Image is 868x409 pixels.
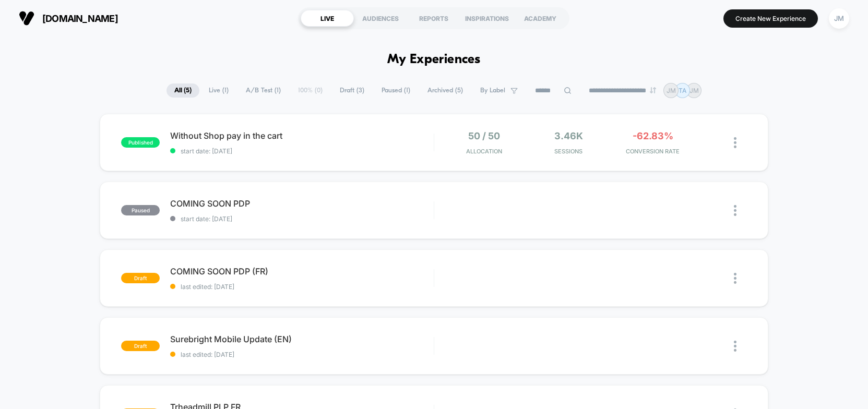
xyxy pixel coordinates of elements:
[238,83,289,98] span: A/B Test ( 1 )
[121,205,160,215] span: paused
[723,9,818,28] button: Create New Experience
[480,87,505,94] span: By Label
[829,8,849,29] div: JM
[170,334,434,344] span: Surebright Mobile Update (EN)
[387,52,481,67] h1: My Experiences
[734,205,736,216] img: close
[301,10,354,27] div: LIVE
[170,215,434,223] span: start date: [DATE]
[167,83,199,98] span: All ( 5 )
[170,283,434,291] span: last edited: [DATE]
[734,273,736,284] img: close
[633,130,673,141] span: -62.83%
[468,130,500,141] span: 50 / 50
[354,10,407,27] div: AUDIENCES
[514,10,567,27] div: ACADEMY
[16,10,121,27] button: [DOMAIN_NAME]
[121,341,160,351] span: draft
[42,13,118,24] span: [DOMAIN_NAME]
[650,87,656,93] img: end
[466,148,502,155] span: Allocation
[420,83,471,98] span: Archived ( 5 )
[170,198,434,209] span: COMING SOON PDP
[734,341,736,352] img: close
[689,87,699,94] p: JM
[407,10,460,27] div: REPORTS
[170,130,434,141] span: Without Shop pay in the cart
[121,137,160,148] span: published
[460,10,514,27] div: INSPIRATIONS
[170,147,434,155] span: start date: [DATE]
[374,83,418,98] span: Paused ( 1 )
[19,10,34,26] img: Visually logo
[667,87,676,94] p: JM
[679,87,686,94] p: TA
[170,266,434,276] span: COMING SOON PDP (FR)
[201,83,236,98] span: Live ( 1 )
[826,8,852,29] button: JM
[613,148,692,155] span: CONVERSION RATE
[734,137,736,148] img: close
[121,273,160,283] span: draft
[554,130,583,141] span: 3.46k
[170,351,434,358] span: last edited: [DATE]
[332,83,372,98] span: Draft ( 3 )
[529,148,608,155] span: Sessions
